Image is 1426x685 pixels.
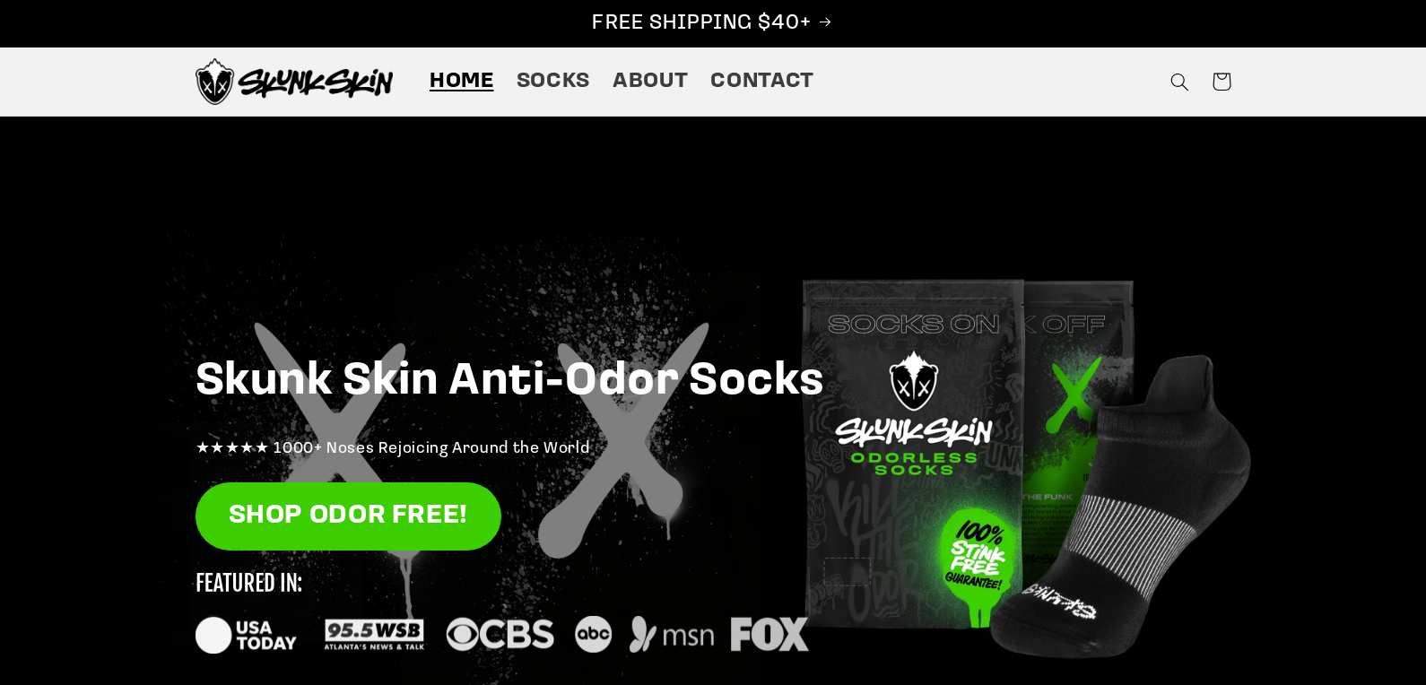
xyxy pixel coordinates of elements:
a: Contact [700,56,826,107]
a: Socks [505,56,601,107]
summary: Search [1160,61,1201,102]
span: Socks [517,68,590,96]
span: About [613,68,688,96]
span: Home [430,68,494,96]
img: new_featured_logos_1_small.svg [196,573,810,654]
p: FREE SHIPPING $40+ [19,10,1407,38]
span: Contact [710,68,813,96]
a: Home [418,56,505,107]
strong: Skunk Skin Anti-Odor Socks [196,360,826,405]
p: ★★★★★ 1000+ Noses Rejoicing Around the World [196,436,1231,464]
img: Skunk Skin Anti-Odor Socks. [196,58,393,105]
a: SHOP ODOR FREE! [196,482,501,551]
a: About [601,56,699,107]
